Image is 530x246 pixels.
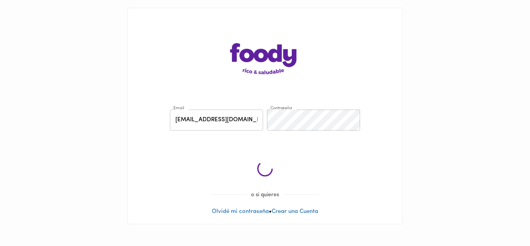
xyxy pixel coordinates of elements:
[128,8,402,224] div: •
[230,43,300,74] img: logo-main-page.png
[272,209,318,215] a: Crear una Cuenta
[212,209,269,215] a: Olvidé mi contraseña
[170,110,263,131] input: pepitoperez@gmail.com
[485,201,522,238] iframe: Messagebird Livechat Widget
[246,192,284,198] span: o si quieres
